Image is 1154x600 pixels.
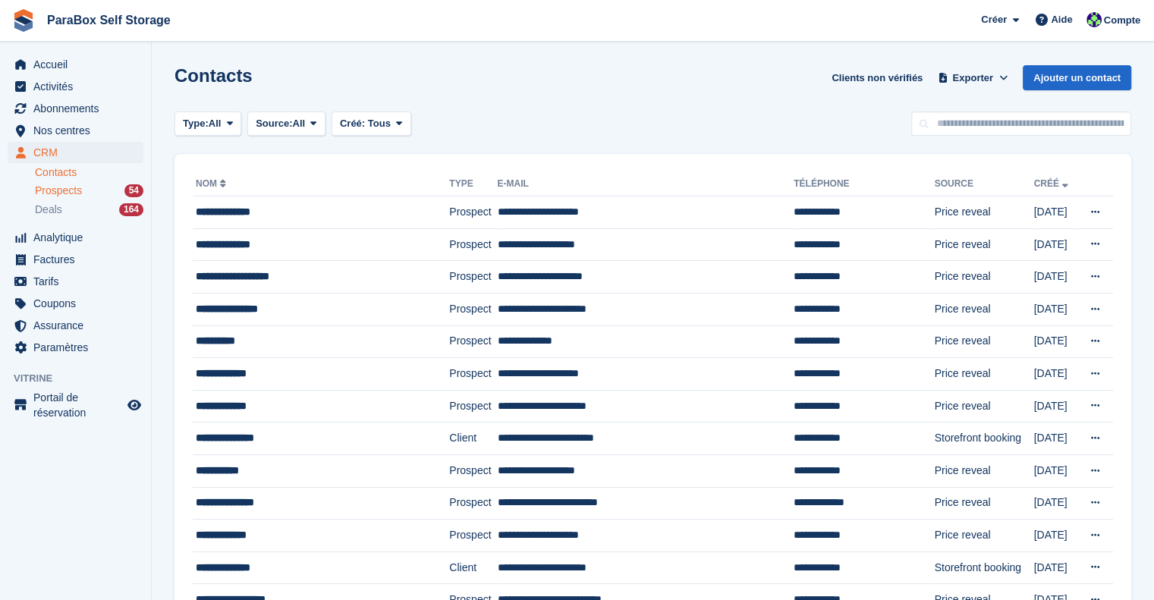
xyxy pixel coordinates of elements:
td: Prospect [449,520,497,552]
td: Price reveal [934,454,1033,487]
td: Prospect [449,293,497,325]
td: [DATE] [1033,487,1077,520]
span: Tarifs [33,271,124,292]
td: [DATE] [1033,423,1077,455]
td: [DATE] [1033,228,1077,261]
button: Source: All [247,112,325,137]
td: [DATE] [1033,454,1077,487]
td: Storefront booking [934,423,1033,455]
a: menu [8,142,143,163]
span: Coupons [33,293,124,314]
td: Price reveal [934,520,1033,552]
span: Vitrine [14,371,151,386]
a: menu [8,271,143,292]
a: Clients non vérifiés [825,65,929,90]
td: [DATE] [1033,390,1077,423]
a: menu [8,76,143,97]
td: Price reveal [934,358,1033,391]
a: Boutique d'aperçu [125,396,143,414]
span: All [209,116,222,131]
a: menu [8,249,143,270]
td: Prospect [449,390,497,423]
td: [DATE] [1033,196,1077,229]
button: Exporter [935,65,1011,90]
a: Prospects 54 [35,183,143,199]
img: Tess Bédat [1086,12,1102,27]
td: Client [449,551,497,584]
td: Storefront booking [934,551,1033,584]
span: All [293,116,306,131]
span: Portail de réservation [33,390,124,420]
a: Deals 164 [35,202,143,218]
span: Factures [33,249,124,270]
td: Price reveal [934,487,1033,520]
a: menu [8,293,143,314]
a: menu [8,337,143,358]
td: [DATE] [1033,520,1077,552]
button: Créé: Tous [332,112,411,137]
span: Abonnements [33,98,124,119]
div: 54 [124,184,143,197]
td: Client [449,423,497,455]
td: [DATE] [1033,261,1077,294]
td: Price reveal [934,261,1033,294]
th: Source [934,172,1033,196]
a: Ajouter un contact [1023,65,1131,90]
span: Tous [368,118,391,129]
span: Assurance [33,315,124,336]
span: Analytique [33,227,124,248]
td: Prospect [449,487,497,520]
td: Price reveal [934,293,1033,325]
button: Type: All [175,112,241,137]
span: Accueil [33,54,124,75]
img: stora-icon-8386f47178a22dfd0bd8f6a31ec36ba5ce8667c1dd55bd0f319d3a0aa187defe.svg [12,9,35,32]
td: Prospect [449,196,497,229]
td: Price reveal [934,325,1033,358]
span: Compte [1104,13,1140,28]
td: [DATE] [1033,551,1077,584]
span: Source: [256,116,292,131]
a: menu [8,315,143,336]
span: Créer [981,12,1007,27]
td: Prospect [449,228,497,261]
a: ParaBox Self Storage [41,8,177,33]
span: Exporter [952,71,992,86]
span: Nos centres [33,120,124,141]
td: [DATE] [1033,325,1077,358]
a: menu [8,227,143,248]
span: Paramètres [33,337,124,358]
td: Prospect [449,358,497,391]
td: Price reveal [934,390,1033,423]
span: Deals [35,203,62,217]
td: Price reveal [934,228,1033,261]
a: menu [8,120,143,141]
span: Activités [33,76,124,97]
th: Téléphone [794,172,934,196]
a: Nom [196,178,229,189]
td: Prospect [449,454,497,487]
a: menu [8,98,143,119]
td: Prospect [449,261,497,294]
a: Contacts [35,165,143,180]
td: [DATE] [1033,293,1077,325]
a: menu [8,54,143,75]
th: Type [449,172,497,196]
span: CRM [33,142,124,163]
h1: Contacts [175,65,253,86]
span: Prospects [35,184,82,198]
div: 164 [119,203,143,216]
td: Prospect [449,325,497,358]
a: menu [8,390,143,420]
a: Créé [1033,178,1071,189]
span: Aide [1051,12,1072,27]
td: [DATE] [1033,358,1077,391]
span: Type: [183,116,209,131]
td: Price reveal [934,196,1033,229]
th: E-mail [498,172,794,196]
span: Créé: [340,118,365,129]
